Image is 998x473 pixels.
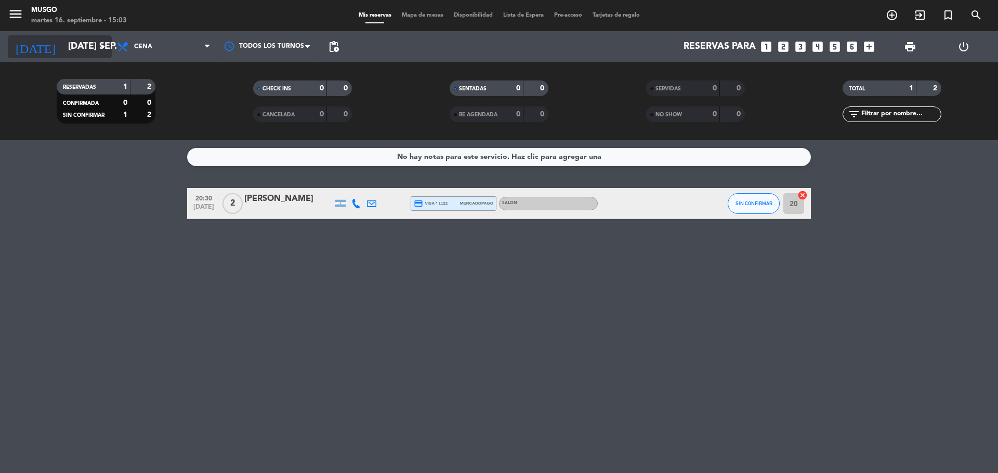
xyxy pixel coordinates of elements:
[147,111,153,118] strong: 2
[737,111,743,118] strong: 0
[970,9,982,21] i: search
[713,111,717,118] strong: 0
[713,85,717,92] strong: 0
[655,112,682,117] span: NO SHOW
[549,12,587,18] span: Pre-acceso
[502,201,517,205] span: SALON
[97,40,109,53] i: arrow_drop_down
[811,40,824,53] i: looks_4
[860,109,941,120] input: Filtrar por nombre...
[397,12,449,18] span: Mapa de mesas
[123,111,127,118] strong: 1
[449,12,498,18] span: Disponibilidad
[684,42,756,52] span: Reservas para
[123,99,127,106] strong: 0
[8,6,23,25] button: menu
[414,199,448,208] span: visa * 1122
[655,86,681,91] span: SERVIDAS
[320,85,324,92] strong: 0
[63,113,104,118] span: SIN CONFIRMAR
[886,9,898,21] i: add_circle_outline
[8,6,23,22] i: menu
[909,85,913,92] strong: 1
[327,40,340,53] span: pending_actions
[191,192,217,204] span: 20:30
[414,199,423,208] i: credit_card
[794,40,807,53] i: looks_3
[320,111,324,118] strong: 0
[848,108,860,120] i: filter_list
[459,86,487,91] span: SENTADAS
[777,40,790,53] i: looks_two
[460,200,493,207] span: mercadopago
[31,5,127,16] div: Musgo
[728,193,780,214] button: SIN CONFIRMAR
[63,101,99,106] span: CONFIRMADA
[516,85,520,92] strong: 0
[262,86,291,91] span: CHECK INS
[587,12,645,18] span: Tarjetas de regalo
[845,40,859,53] i: looks_6
[191,204,217,215] span: [DATE]
[933,85,939,92] strong: 2
[540,85,546,92] strong: 0
[937,31,990,62] div: LOG OUT
[914,9,926,21] i: exit_to_app
[134,43,152,50] span: Cena
[797,190,808,200] i: cancel
[736,200,772,206] span: SIN CONFIRMAR
[904,40,916,53] span: print
[344,111,350,118] strong: 0
[244,192,333,206] div: [PERSON_NAME]
[957,40,970,53] i: power_settings_new
[147,99,153,106] strong: 0
[862,40,876,53] i: add_box
[397,151,601,163] div: No hay notas para este servicio. Haz clic para agregar una
[31,16,127,26] div: martes 16. septiembre - 15:03
[222,193,243,214] span: 2
[8,35,63,58] i: [DATE]
[737,85,743,92] strong: 0
[828,40,842,53] i: looks_5
[516,111,520,118] strong: 0
[353,12,397,18] span: Mis reservas
[344,85,350,92] strong: 0
[759,40,773,53] i: looks_one
[123,83,127,90] strong: 1
[262,112,295,117] span: CANCELADA
[540,111,546,118] strong: 0
[63,85,96,90] span: RESERVADAS
[459,112,497,117] span: RE AGENDADA
[849,86,865,91] span: TOTAL
[147,83,153,90] strong: 2
[942,9,954,21] i: turned_in_not
[498,12,549,18] span: Lista de Espera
